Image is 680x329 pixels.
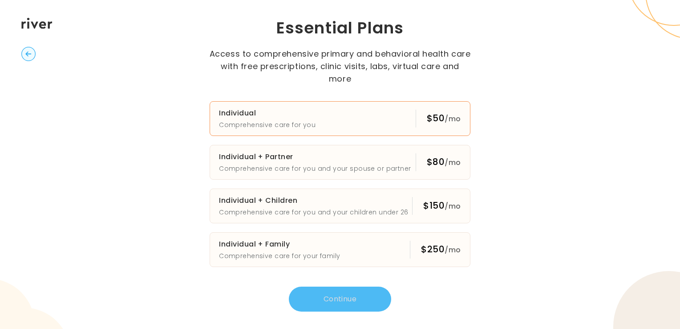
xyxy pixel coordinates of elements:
span: /mo [445,157,461,168]
h1: Essential Plans [177,17,503,39]
p: Comprehensive care for you and your children under 26 [219,207,408,218]
h3: Individual + Family [219,238,340,251]
p: Comprehensive care for you [219,119,316,130]
div: $50 [427,112,461,125]
h3: Individual [219,107,316,119]
h3: Individual + Partner [219,151,411,163]
button: Continue [289,287,391,312]
h3: Individual + Children [219,194,408,207]
div: $150 [423,199,461,213]
p: Comprehensive care for your family [219,251,340,261]
span: /mo [445,201,461,211]
button: Individual + FamilyComprehensive care for your family$250/mo [210,232,470,267]
button: Individual + PartnerComprehensive care for you and your spouse or partner$80/mo [210,145,470,180]
button: Individual + ChildrenComprehensive care for you and your children under 26$150/mo [210,189,470,223]
p: Access to comprehensive primary and behavioral health care with free prescriptions, clinic visits... [209,48,471,85]
div: $80 [427,156,461,169]
div: $250 [421,243,461,256]
span: /mo [445,245,461,255]
button: IndividualComprehensive care for you$50/mo [210,101,470,136]
p: Comprehensive care for you and your spouse or partner [219,163,411,174]
span: /mo [445,114,461,124]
